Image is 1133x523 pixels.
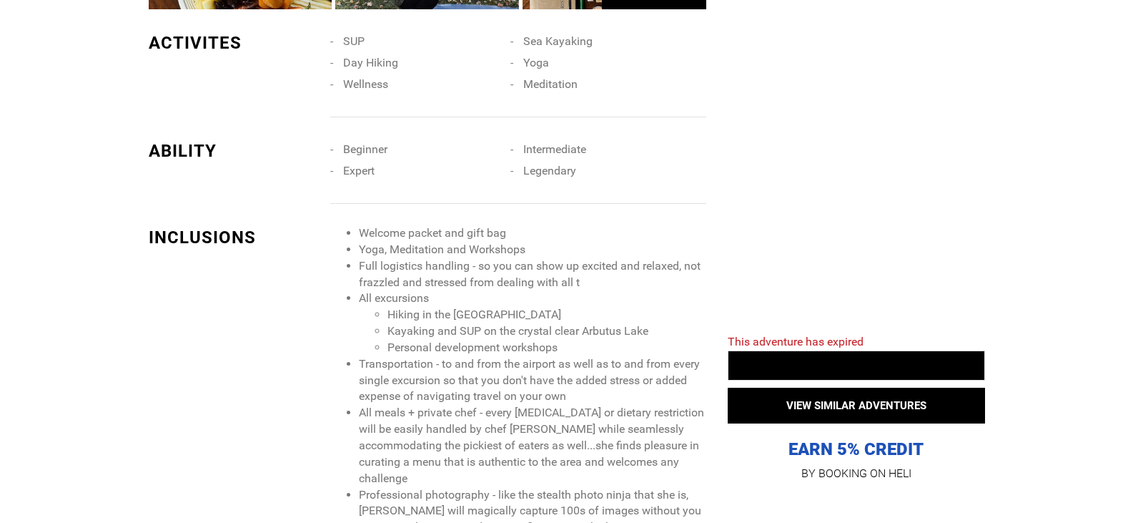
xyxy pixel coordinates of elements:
[149,31,320,55] div: ACTIVITES
[387,340,706,356] li: Personal development workshops
[523,56,549,69] span: Yoga
[343,34,365,48] span: SUP
[343,77,388,91] span: Wellness
[387,323,706,340] li: Kayaking and SUP on the crystal clear Arbutus Lake
[523,142,586,156] span: Intermediate
[728,388,985,424] button: VIEW SIMILAR ADVENTURES
[359,242,706,258] li: Yoga, Meditation and Workshops
[523,34,593,48] span: Sea Kayaking
[343,142,387,156] span: Beginner
[149,139,320,163] div: ABILITY
[149,225,320,250] div: INCLUSIONS
[728,464,985,484] p: BY BOOKING ON HELI
[523,164,576,177] span: Legendary
[359,356,706,406] li: Transportation - to and from the airport as well as to and from every single excursion so that yo...
[359,225,706,242] li: Welcome packet and gift bag
[387,307,706,323] li: Hiking in the [GEOGRAPHIC_DATA]
[359,290,706,356] li: All excursions
[359,405,706,487] li: All meals + private chef - every [MEDICAL_DATA] or dietary restriction will be easily handled by ...
[343,56,398,69] span: Day Hiking
[728,335,864,348] span: This adventure has expired
[523,77,578,91] span: Meditation
[359,258,706,291] li: Full logistics handling - so you can show up excited and relaxed, not frazzled and stressed from ...
[343,164,375,177] span: Expert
